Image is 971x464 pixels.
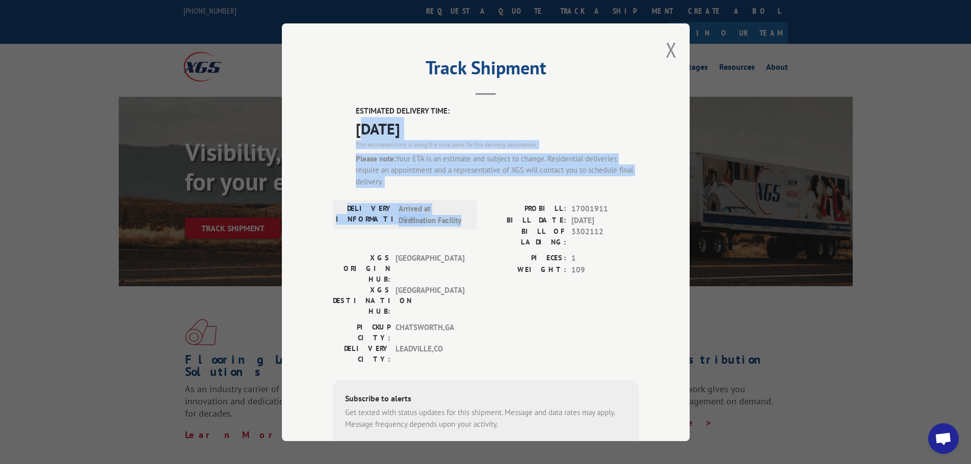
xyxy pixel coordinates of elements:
[399,203,467,226] span: Arrived at Destination Facility
[333,253,390,285] label: XGS ORIGIN HUB:
[571,253,639,264] span: 1
[486,203,566,215] label: PROBILL:
[396,322,464,343] span: CHATSWORTH , GA
[486,264,566,276] label: WEIGHT:
[571,214,639,226] span: [DATE]
[333,61,639,80] h2: Track Shipment
[356,153,396,163] strong: Please note:
[571,226,639,248] span: 3302112
[333,322,390,343] label: PICKUP CITY:
[396,253,464,285] span: [GEOGRAPHIC_DATA]
[356,105,639,117] label: ESTIMATED DELIVERY TIME:
[396,343,464,365] span: LEADVILLE , CO
[396,285,464,317] span: [GEOGRAPHIC_DATA]
[571,264,639,276] span: 109
[356,153,639,187] div: Your ETA is an estimate and subject to change. Residential deliveries require an appointment and ...
[356,117,639,140] span: [DATE]
[486,253,566,264] label: PIECES:
[333,343,390,365] label: DELIVERY CITY:
[356,140,639,149] div: The estimated time is using the time zone for the delivery destination.
[336,203,393,226] label: DELIVERY INFORMATION:
[345,407,626,430] div: Get texted with status updates for this shipment. Message and data rates may apply. Message frequ...
[486,226,566,248] label: BILL OF LADING:
[928,423,959,454] div: Open chat
[486,214,566,226] label: BILL DATE:
[571,203,639,215] span: 17001911
[666,36,677,63] button: Close modal
[345,392,626,407] div: Subscribe to alerts
[333,285,390,317] label: XGS DESTINATION HUB:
